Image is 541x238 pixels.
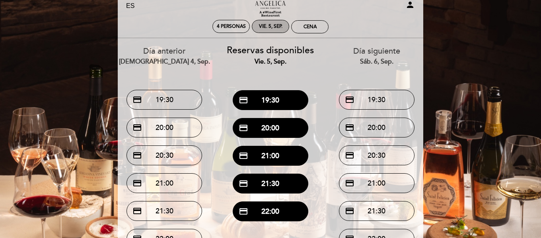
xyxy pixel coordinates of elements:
[132,151,142,160] span: credit_card
[259,23,282,29] div: vie. 5, sep.
[233,201,308,221] button: credit_card 22:00
[233,90,308,110] button: credit_card 19:30
[339,118,415,137] button: credit_card 20:00
[132,178,142,188] span: credit_card
[339,145,415,165] button: credit_card 20:30
[126,201,202,221] button: credit_card 21:30
[345,178,354,188] span: credit_card
[345,206,354,216] span: credit_card
[132,123,142,132] span: credit_card
[126,90,202,110] button: credit_card 19:30
[339,90,415,110] button: credit_card 19:30
[329,57,424,66] div: sáb. 6, sep.
[224,44,318,66] div: Reservas disponibles
[345,123,354,132] span: credit_card
[233,118,308,138] button: credit_card 20:00
[126,118,202,137] button: credit_card 20:00
[217,23,246,29] span: 4 personas
[345,151,354,160] span: credit_card
[239,179,248,188] span: credit_card
[132,206,142,216] span: credit_card
[126,145,202,165] button: credit_card 20:30
[345,95,354,104] span: credit_card
[239,123,248,133] span: credit_card
[304,24,317,30] div: Cena
[126,173,202,193] button: credit_card 21:00
[117,57,212,66] div: [DEMOGRAPHIC_DATA] 4, sep.
[339,201,415,221] button: credit_card 21:30
[239,95,248,105] span: credit_card
[233,174,308,193] button: credit_card 21:30
[329,46,424,66] div: Día siguiente
[239,151,248,161] span: credit_card
[117,46,212,66] div: Día anterior
[339,173,415,193] button: credit_card 21:00
[233,146,308,166] button: credit_card 21:00
[224,57,318,66] div: vie. 5, sep.
[239,207,248,216] span: credit_card
[132,95,142,104] span: credit_card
